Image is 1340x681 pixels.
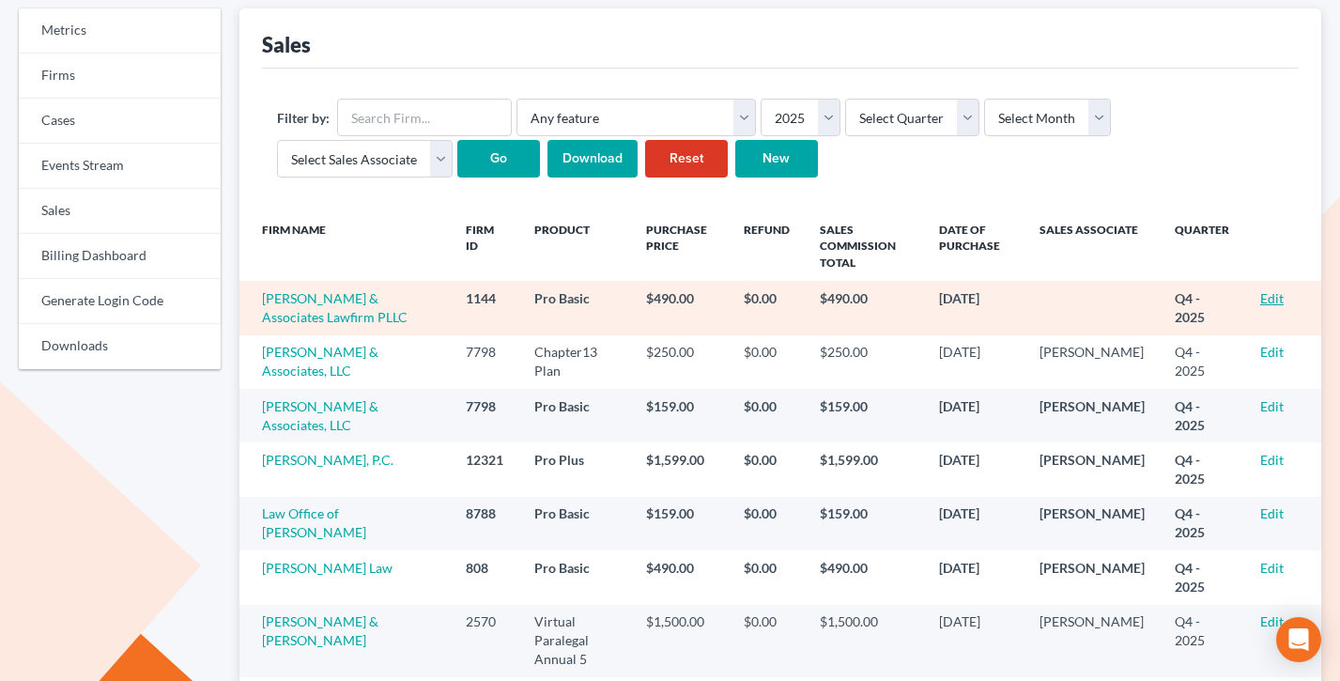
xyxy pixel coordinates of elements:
a: Downloads [19,324,221,369]
td: $490.00 [805,550,925,604]
a: Cases [19,99,221,144]
td: $1,500.00 [631,605,729,677]
td: [PERSON_NAME] [1024,550,1160,604]
a: Edit [1260,398,1284,414]
div: Sales [262,31,311,58]
td: Chapter13 Plan [519,335,631,389]
td: $0.00 [729,281,805,334]
th: Firm ID [451,211,519,281]
td: $0.00 [729,335,805,389]
td: Pro Basic [519,389,631,442]
th: Sales Associate [1024,211,1160,281]
th: Sales Commission Total [805,211,925,281]
a: Edit [1260,290,1284,306]
a: [PERSON_NAME] & [PERSON_NAME] [262,613,378,648]
a: Sales [19,189,221,234]
td: $0.00 [729,497,805,550]
td: 7798 [451,335,519,389]
td: $250.00 [631,335,729,389]
th: Product [519,211,631,281]
td: [DATE] [924,497,1024,550]
td: Q4 - 2025 [1160,281,1245,334]
td: Pro Basic [519,497,631,550]
a: [PERSON_NAME] & Associates, LLC [262,344,378,379]
a: [PERSON_NAME] & Associates, LLC [262,398,378,433]
td: 8788 [451,497,519,550]
a: [PERSON_NAME], P.C. [262,452,393,468]
td: $250.00 [805,335,925,389]
th: Firm Name [239,211,452,281]
a: Edit [1260,452,1284,468]
input: Download [547,140,638,178]
td: 7798 [451,389,519,442]
td: Virtual Paralegal Annual 5 [519,605,631,677]
td: $159.00 [631,389,729,442]
td: $1,599.00 [631,442,729,496]
a: [PERSON_NAME] & Associates Lawfirm PLLC [262,290,408,325]
div: Open Intercom Messenger [1276,617,1321,662]
a: Edit [1260,344,1284,360]
td: Q4 - 2025 [1160,550,1245,604]
a: Law Office of [PERSON_NAME] [262,505,366,540]
td: 2570 [451,605,519,677]
td: $0.00 [729,605,805,677]
td: $159.00 [805,389,925,442]
td: Q4 - 2025 [1160,442,1245,496]
a: Events Stream [19,144,221,189]
a: Metrics [19,8,221,54]
td: $490.00 [631,281,729,334]
td: [DATE] [924,550,1024,604]
td: $0.00 [729,389,805,442]
a: Edit [1260,505,1284,521]
a: Billing Dashboard [19,234,221,279]
td: [PERSON_NAME] [1024,335,1160,389]
td: $490.00 [631,550,729,604]
td: [PERSON_NAME] [1024,389,1160,442]
input: Go [457,140,540,178]
td: $1,599.00 [805,442,925,496]
td: Q4 - 2025 [1160,335,1245,389]
td: Q4 - 2025 [1160,389,1245,442]
td: $0.00 [729,550,805,604]
td: Q4 - 2025 [1160,497,1245,550]
td: 1144 [451,281,519,334]
a: Reset [645,140,728,178]
input: Search Firm... [337,99,512,136]
a: Edit [1260,560,1284,576]
th: Date of Purchase [924,211,1024,281]
td: [DATE] [924,442,1024,496]
th: Purchase Price [631,211,729,281]
td: Pro Basic [519,550,631,604]
td: 808 [451,550,519,604]
td: Q4 - 2025 [1160,605,1245,677]
label: Filter by: [277,108,330,128]
td: [DATE] [924,389,1024,442]
a: Generate Login Code [19,279,221,324]
th: Quarter [1160,211,1245,281]
td: Pro Basic [519,281,631,334]
td: $490.00 [805,281,925,334]
td: [PERSON_NAME] [1024,497,1160,550]
td: [DATE] [924,281,1024,334]
td: [DATE] [924,605,1024,677]
a: New [735,140,818,178]
td: Pro Plus [519,442,631,496]
td: [DATE] [924,335,1024,389]
a: Firms [19,54,221,99]
a: Edit [1260,613,1284,629]
td: [PERSON_NAME] [1024,442,1160,496]
td: $159.00 [631,497,729,550]
a: [PERSON_NAME] Law [262,560,393,576]
th: Refund [729,211,805,281]
td: $159.00 [805,497,925,550]
td: $1,500.00 [805,605,925,677]
td: $0.00 [729,442,805,496]
td: 12321 [451,442,519,496]
td: [PERSON_NAME] [1024,605,1160,677]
